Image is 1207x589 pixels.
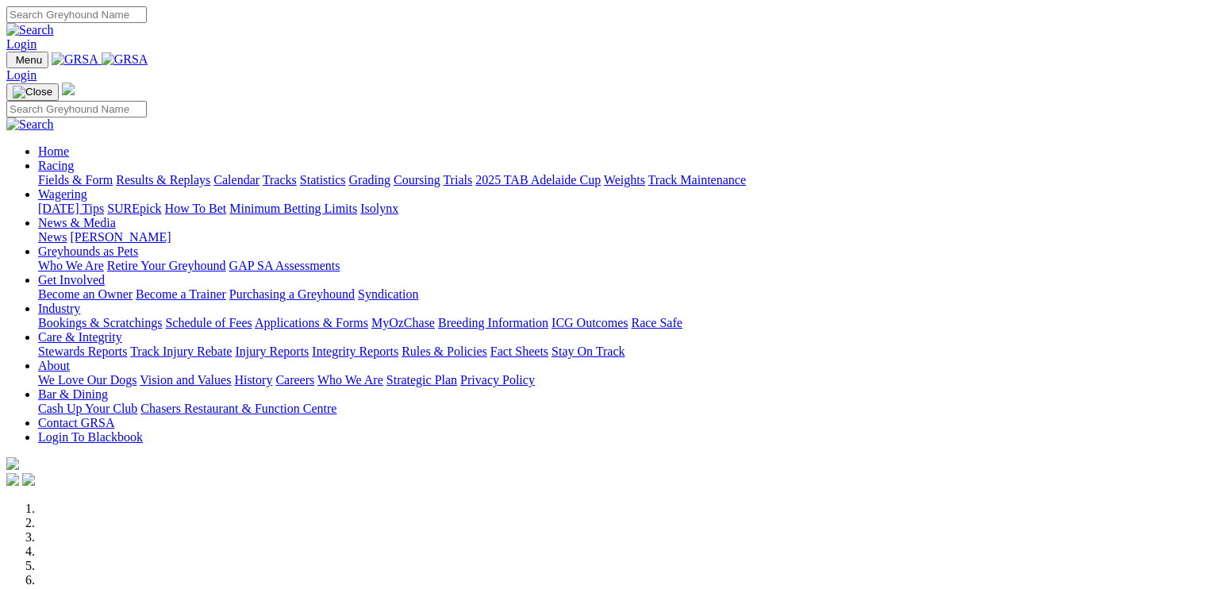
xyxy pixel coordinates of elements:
[38,230,1201,244] div: News & Media
[38,302,80,315] a: Industry
[38,230,67,244] a: News
[438,316,548,329] a: Breeding Information
[371,316,435,329] a: MyOzChase
[38,373,136,387] a: We Love Our Dogs
[38,345,127,358] a: Stewards Reports
[6,457,19,470] img: logo-grsa-white.png
[234,373,272,387] a: History
[235,345,309,358] a: Injury Reports
[213,173,259,187] a: Calendar
[38,244,138,258] a: Greyhounds as Pets
[38,316,1201,330] div: Industry
[38,273,105,287] a: Get Involved
[349,173,390,187] a: Grading
[140,402,336,415] a: Chasers Restaurant & Function Centre
[631,316,682,329] a: Race Safe
[38,202,1201,216] div: Wagering
[107,259,226,272] a: Retire Your Greyhound
[38,345,1201,359] div: Care & Integrity
[38,159,74,172] a: Racing
[6,6,147,23] input: Search
[70,230,171,244] a: [PERSON_NAME]
[102,52,148,67] img: GRSA
[312,345,398,358] a: Integrity Reports
[38,216,116,229] a: News & Media
[229,287,355,301] a: Purchasing a Greyhound
[38,430,143,444] a: Login To Blackbook
[6,117,54,132] img: Search
[460,373,535,387] a: Privacy Policy
[62,83,75,95] img: logo-grsa-white.png
[275,373,314,387] a: Careers
[402,345,487,358] a: Rules & Policies
[38,316,162,329] a: Bookings & Scratchings
[6,37,37,51] a: Login
[38,173,113,187] a: Fields & Form
[13,86,52,98] img: Close
[229,202,357,215] a: Minimum Betting Limits
[16,54,42,66] span: Menu
[255,316,368,329] a: Applications & Forms
[443,173,472,187] a: Trials
[38,387,108,401] a: Bar & Dining
[38,259,1201,273] div: Greyhounds as Pets
[475,173,601,187] a: 2025 TAB Adelaide Cup
[360,202,398,215] a: Isolynx
[38,287,133,301] a: Become an Owner
[136,287,226,301] a: Become a Trainer
[6,83,59,101] button: Toggle navigation
[38,416,114,429] a: Contact GRSA
[38,402,137,415] a: Cash Up Your Club
[38,330,122,344] a: Care & Integrity
[6,473,19,486] img: facebook.svg
[165,202,227,215] a: How To Bet
[140,373,231,387] a: Vision and Values
[107,202,161,215] a: SUREpick
[38,259,104,272] a: Who We Are
[38,402,1201,416] div: Bar & Dining
[6,101,147,117] input: Search
[394,173,440,187] a: Coursing
[552,316,628,329] a: ICG Outcomes
[648,173,746,187] a: Track Maintenance
[6,68,37,82] a: Login
[490,345,548,358] a: Fact Sheets
[6,23,54,37] img: Search
[116,173,210,187] a: Results & Replays
[38,202,104,215] a: [DATE] Tips
[38,144,69,158] a: Home
[300,173,346,187] a: Statistics
[358,287,418,301] a: Syndication
[52,52,98,67] img: GRSA
[229,259,340,272] a: GAP SA Assessments
[604,173,645,187] a: Weights
[22,473,35,486] img: twitter.svg
[38,373,1201,387] div: About
[552,345,625,358] a: Stay On Track
[38,173,1201,187] div: Racing
[38,287,1201,302] div: Get Involved
[165,316,252,329] a: Schedule of Fees
[317,373,383,387] a: Who We Are
[386,373,457,387] a: Strategic Plan
[263,173,297,187] a: Tracks
[38,187,87,201] a: Wagering
[6,52,48,68] button: Toggle navigation
[38,359,70,372] a: About
[130,345,232,358] a: Track Injury Rebate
